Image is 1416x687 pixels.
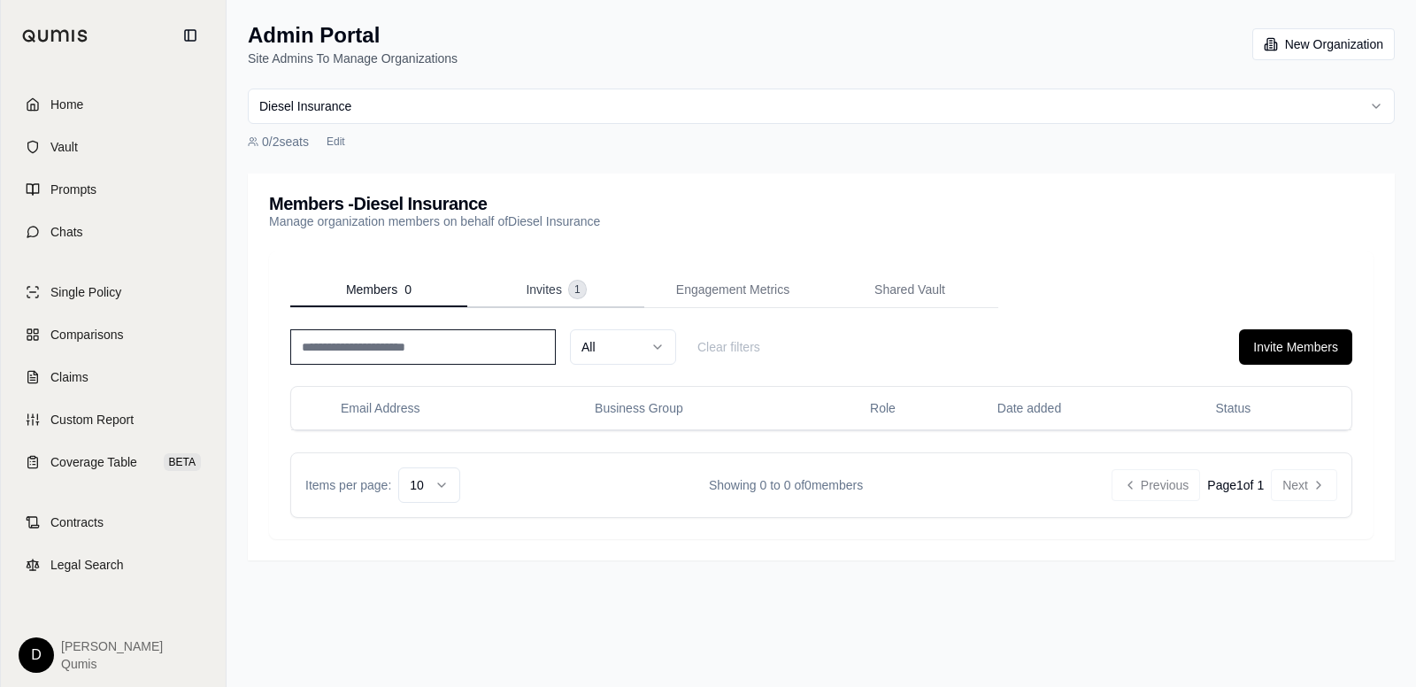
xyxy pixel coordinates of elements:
a: Claims [12,358,215,397]
span: Prompts [50,181,96,198]
a: Vault [12,127,215,166]
a: Home [12,85,215,124]
span: Comparisons [50,326,123,343]
button: Invite Members [1239,329,1352,365]
div: Page 1 of 1 [1207,476,1264,494]
p: Site Admins To Manage Organizations [248,50,458,67]
span: Coverage Table [50,453,137,471]
h3: Members - Diesel Insurance [269,195,600,212]
span: Contracts [50,513,104,531]
span: Members [346,281,397,298]
a: Contracts [12,503,215,542]
a: Prompts [12,170,215,209]
span: Shared Vault [874,281,945,298]
div: D [19,637,54,673]
button: New Organization [1252,28,1395,60]
th: Role [856,387,983,429]
span: 0 / 2 seats [262,133,309,151]
a: Coverage TableBETA [12,443,215,482]
span: Chats [50,223,83,241]
a: Legal Search [12,545,215,584]
span: Single Policy [50,283,121,301]
a: Comparisons [12,315,215,354]
button: Edit [319,131,352,152]
span: Claims [50,368,88,386]
span: Invites [526,281,561,298]
a: Single Policy [12,273,215,312]
th: Business Group [581,387,856,429]
span: 1 [569,281,586,298]
span: Items per page: [305,476,391,494]
span: Home [50,96,83,113]
button: Collapse sidebar [176,21,204,50]
span: [PERSON_NAME] [61,637,163,655]
a: Custom Report [12,400,215,439]
th: Status [1202,387,1351,429]
span: Engagement Metrics [676,281,789,298]
span: Vault [50,138,78,156]
th: Date added [983,387,1202,429]
img: Qumis Logo [22,29,88,42]
div: Showing 0 to 0 of 0 members [460,476,1112,494]
div: 0 [346,281,412,298]
p: Manage organization members on behalf of Diesel Insurance [269,212,600,230]
a: Chats [12,212,215,251]
span: Custom Report [50,411,134,428]
span: BETA [164,453,201,471]
h1: Admin Portal [248,21,458,50]
span: Legal Search [50,556,124,574]
span: Qumis [61,655,163,673]
th: Email Address [327,387,581,429]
